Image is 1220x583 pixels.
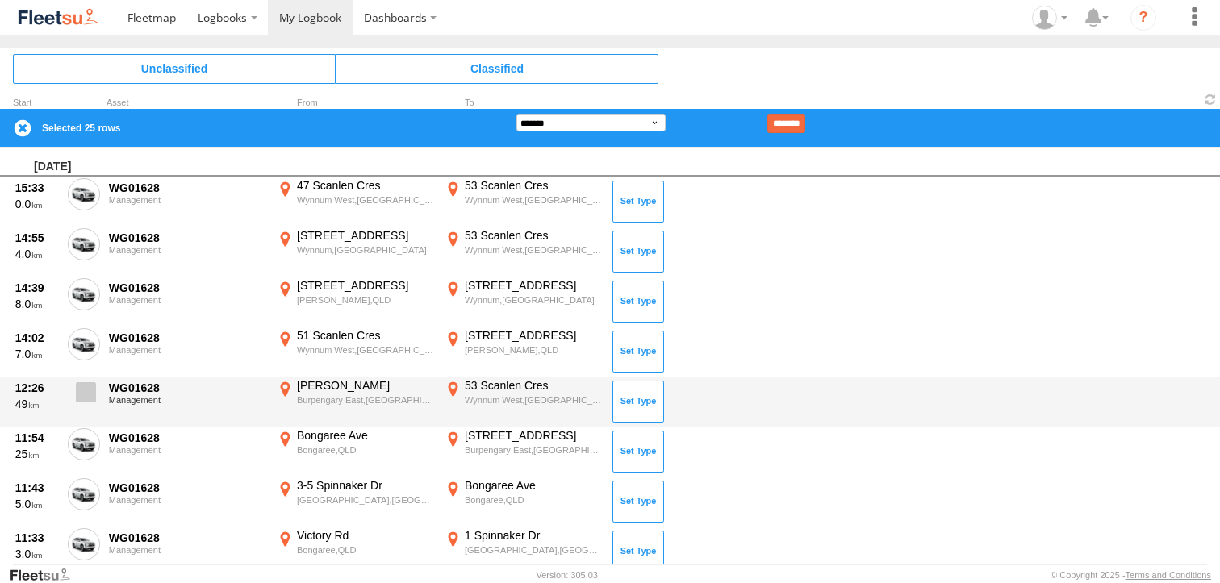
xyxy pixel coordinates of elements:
div: 49 [15,397,59,411]
div: 11:43 [15,481,59,495]
div: 11:33 [15,531,59,545]
div: Management [109,445,265,455]
div: Bongaree,QLD [465,494,601,506]
i: ? [1130,5,1156,31]
div: [STREET_ADDRESS] [465,428,601,443]
label: Click to View Event Location [274,328,436,375]
label: Click to View Event Location [442,178,604,225]
span: Refresh [1201,92,1220,107]
div: 12:26 [15,381,59,395]
div: WG01628 [109,481,265,495]
div: Wynnum West,[GEOGRAPHIC_DATA] [465,194,601,206]
div: Management [109,295,265,305]
button: Click to Set [612,181,664,223]
div: 5.0 [15,497,59,511]
div: [PERSON_NAME],QLD [465,344,601,356]
div: [PERSON_NAME] [297,378,433,393]
label: Click to View Event Location [442,328,604,375]
div: 3-5 Spinnaker Dr [297,478,433,493]
label: Click to View Event Location [442,478,604,525]
div: WG01628 [109,181,265,195]
label: Click to View Event Location [442,378,604,425]
label: Click to View Event Location [442,278,604,325]
span: Click to view Classified Trips [336,54,658,83]
div: 14:55 [15,231,59,245]
div: Wynnum West,[GEOGRAPHIC_DATA] [465,394,601,406]
div: Burpengary East,[GEOGRAPHIC_DATA] [297,394,433,406]
div: Bongaree Ave [465,478,601,493]
div: 11:54 [15,431,59,445]
div: Bongaree,QLD [297,544,433,556]
div: Bongaree Ave [297,428,433,443]
div: [STREET_ADDRESS] [297,278,433,293]
div: Management [109,545,265,555]
div: 51 Scanlen Cres [297,328,433,343]
button: Click to Set [612,531,664,573]
label: Click to View Event Location [274,528,436,575]
div: 14:39 [15,281,59,295]
div: WG01628 [109,431,265,445]
div: 0.0 [15,197,59,211]
div: 1 Spinnaker Dr [465,528,601,543]
a: Terms and Conditions [1126,570,1211,580]
div: Management [109,245,265,255]
div: Wynnum West,[GEOGRAPHIC_DATA] [297,344,433,356]
label: Click to View Event Location [442,528,604,575]
span: Click to view Unclassified Trips [13,54,336,83]
div: From [274,99,436,107]
div: To [442,99,604,107]
div: 7.0 [15,347,59,361]
label: Click to View Event Location [274,228,436,275]
div: 25 [15,447,59,461]
div: 8.0 [15,297,59,311]
div: 53 Scanlen Cres [465,228,601,243]
div: 3.0 [15,547,59,561]
label: Click to View Event Location [274,428,436,475]
div: Wynnum,[GEOGRAPHIC_DATA] [297,244,433,256]
label: Click to View Event Location [442,428,604,475]
label: Click to View Event Location [274,378,436,425]
div: WG01628 [109,331,265,345]
div: Wynnum,[GEOGRAPHIC_DATA] [465,294,601,306]
div: [STREET_ADDRESS] [465,278,601,293]
div: Management [109,345,265,355]
div: [STREET_ADDRESS] [297,228,433,243]
label: Clear Selection [13,119,32,138]
div: Asset [107,99,268,107]
div: Version: 305.03 [537,570,598,580]
label: Click to View Event Location [274,178,436,225]
label: Click to View Event Location [442,228,604,275]
div: Victory Rd [297,528,433,543]
div: © Copyright 2025 - [1051,570,1211,580]
div: Management [109,395,265,405]
div: 53 Scanlen Cres [465,178,601,193]
div: 4.0 [15,247,59,261]
div: Wynnum West,[GEOGRAPHIC_DATA] [297,194,433,206]
div: Management [109,195,265,205]
div: 47 Scanlen Cres [297,178,433,193]
a: Visit our Website [9,567,83,583]
div: [STREET_ADDRESS] [465,328,601,343]
label: Click to View Event Location [274,478,436,525]
div: WG01628 [109,531,265,545]
div: [GEOGRAPHIC_DATA],[GEOGRAPHIC_DATA] [297,494,433,506]
div: WG01628 [109,231,265,245]
div: [GEOGRAPHIC_DATA],[GEOGRAPHIC_DATA] [465,544,601,556]
div: [PERSON_NAME],QLD [297,294,433,306]
div: 14:02 [15,331,59,345]
div: Management [109,495,265,505]
div: Bongaree,QLD [297,444,433,456]
img: fleetsu-logo-horizontal.svg [16,6,100,28]
div: Click to Sort [13,99,61,107]
div: WG01628 [109,281,265,295]
div: 53 Scanlen Cres [465,378,601,393]
button: Click to Set [612,431,664,473]
div: Richard Bacon [1026,6,1073,30]
button: Click to Set [612,231,664,273]
button: Click to Set [612,331,664,373]
button: Click to Set [612,481,664,523]
div: Wynnum West,[GEOGRAPHIC_DATA] [465,244,601,256]
label: Click to View Event Location [274,278,436,325]
div: 15:33 [15,181,59,195]
div: Burpengary East,[GEOGRAPHIC_DATA] [465,444,601,456]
